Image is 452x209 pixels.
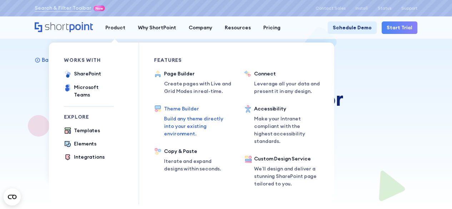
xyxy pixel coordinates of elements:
a: ConnectLeverage all your data and present it in any design. [244,70,326,95]
iframe: Chat Widget [416,175,452,209]
a: Microsoft Teams [64,84,114,99]
div: Accessibility [254,105,319,113]
a: Contact Sales [316,6,346,11]
a: Back to SharePoint [35,56,91,63]
div: SharePoint [74,70,101,78]
p: Iterate and expand designs within seconds. [164,158,229,173]
div: Theme Builder [164,105,229,113]
div: Templates [74,127,100,134]
p: Leverage all your data and present it in any design. [254,80,326,95]
p: Build any theme directly into your existing environment. [164,115,229,138]
div: Pricing [263,24,280,31]
div: Connect [254,70,326,78]
div: Elements [74,140,96,148]
a: Home [35,22,93,33]
div: Features [154,58,229,63]
a: Support [401,6,417,11]
div: works with [64,58,114,63]
a: Product [99,21,131,34]
a: Why ShortPoint [131,21,182,34]
a: Schedule Demo [328,21,377,34]
a: Company [182,21,218,34]
div: Explore [64,114,114,119]
a: Integrations [64,153,104,161]
div: Copy & Paste [164,148,229,155]
p: Make your Intranet compliant with the highest accessibility standards. [254,115,319,145]
div: Microsoft Teams [74,84,114,99]
div: Product [105,24,125,31]
a: SharePoint [64,70,101,79]
a: Pricing [257,21,287,34]
a: Install [356,6,368,11]
a: Elements [64,140,96,148]
a: AccessibilityMake your Intranet compliant with the highest accessibility standards. [244,105,319,145]
div: Resources [225,24,251,31]
p: We’ll design and deliver a stunning SharePoint page tailored to you. [254,165,319,188]
a: Theme BuilderBuild any theme directly into your existing environment. [154,105,229,138]
p: Back to SharePoint [42,56,90,63]
a: Copy & PasteIterate and expand designs within seconds. [154,148,229,173]
div: Why ShortPoint [138,24,176,31]
a: Custom Design ServiceWe’ll design and deliver a stunning SharePoint page tailored to you. [244,155,319,189]
a: Status [378,6,391,11]
a: Resources [218,21,257,34]
button: Open CMP widget [4,188,21,205]
p: Create pages with Live and Grid Modes in real-time. [164,80,235,95]
div: Page Builder [164,70,235,78]
div: Integrations [74,153,104,161]
a: Start Trial [382,21,417,34]
a: Templates [64,127,100,135]
div: Custom Design Service [254,155,319,163]
div: Company [189,24,212,31]
a: Page BuilderCreate pages with Live and Grid Modes in real-time. [154,70,235,95]
a: Search & Filter Toolbar [35,4,91,12]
